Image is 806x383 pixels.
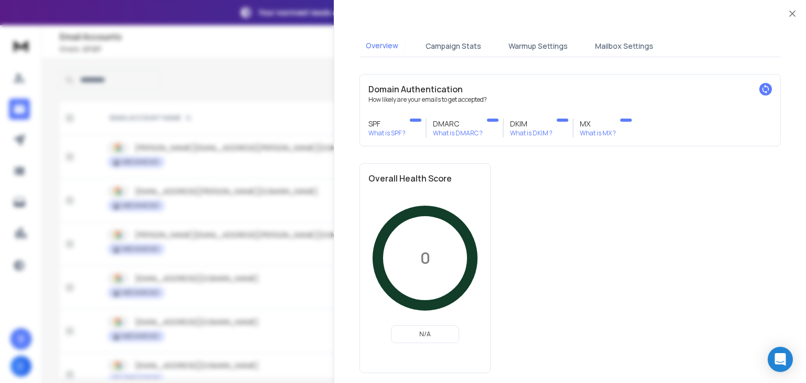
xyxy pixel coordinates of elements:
p: What is DKIM ? [510,129,553,137]
div: Open Intercom Messenger [768,347,793,372]
p: What is SPF ? [368,129,406,137]
button: Campaign Stats [419,35,487,58]
p: How likely are your emails to get accepted? [368,95,772,104]
p: 0 [420,249,430,268]
button: Overview [359,34,405,58]
p: N/A [396,330,454,338]
h2: Domain Authentication [368,83,772,95]
p: What is MX ? [580,129,616,137]
h2: Overall Health Score [368,172,482,185]
h3: SPF [368,119,406,129]
h3: DMARC [433,119,483,129]
button: Warmup Settings [502,35,574,58]
h3: MX [580,119,616,129]
button: Mailbox Settings [589,35,660,58]
h3: DKIM [510,119,553,129]
p: What is DMARC ? [433,129,483,137]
